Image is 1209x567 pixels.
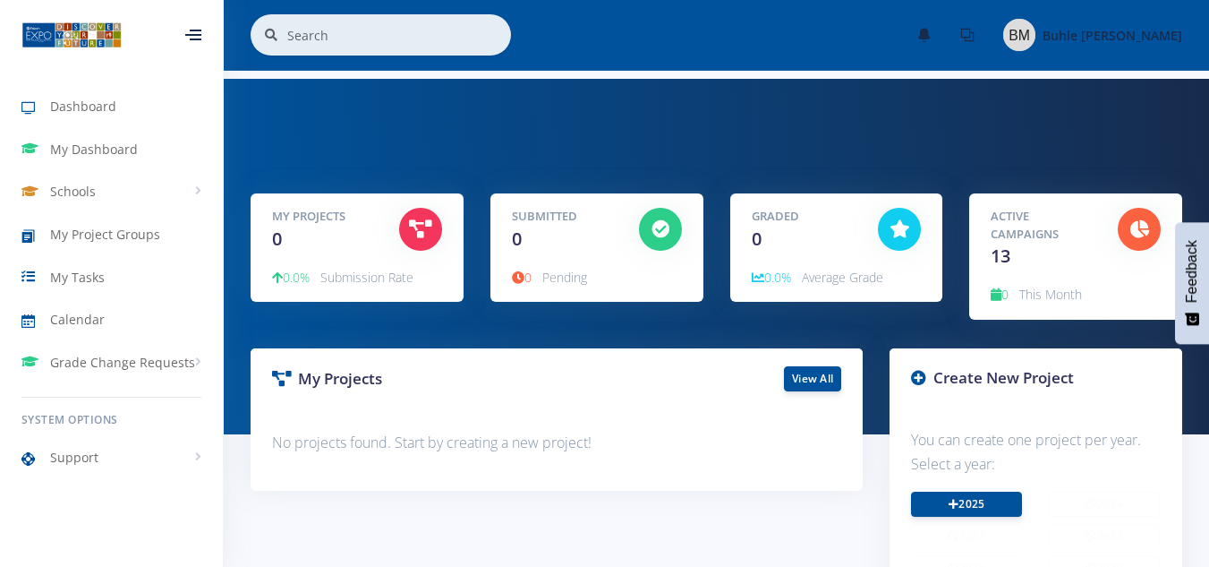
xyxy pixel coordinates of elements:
[991,244,1010,268] span: 13
[50,268,105,287] span: My Tasks
[1049,492,1160,517] button: 2024
[1003,19,1035,51] img: Image placeholder
[1184,240,1200,303] span: Feedback
[542,269,587,286] span: Pending
[512,208,612,226] h5: Submitted
[784,366,841,391] a: View All
[50,182,96,201] span: Schools
[991,286,1009,303] span: 0
[752,269,791,286] span: 0.0%
[1019,286,1082,303] span: This Month
[50,225,160,244] span: My Project Groups
[991,208,1091,243] h5: Active Campaigns
[272,269,310,286] span: 0.0%
[802,269,883,286] span: Average Grade
[50,353,195,372] span: Grade Change Requests
[21,412,201,428] h6: System Options
[1043,27,1182,44] span: Buhle [PERSON_NAME]
[50,97,116,116] span: Dashboard
[752,227,762,251] span: 0
[50,140,138,159] span: My Dashboard
[911,492,1022,517] a: 2025
[1175,222,1209,344] button: Feedback - Show survey
[21,21,122,49] img: ...
[752,208,852,226] h5: Graded
[272,431,841,455] p: No projects found. Start by creating a new project!
[911,366,1161,390] h3: Create New Project
[50,448,98,467] span: Support
[911,524,1022,549] button: 2023
[989,15,1182,55] a: Image placeholder Buhle [PERSON_NAME]
[512,227,522,251] span: 0
[911,428,1161,477] p: You can create one project per year. Select a year:
[512,269,532,286] span: 0
[272,208,372,226] h5: My Projects
[1049,524,1160,549] button: 2022
[50,310,105,329] span: Calendar
[272,367,543,391] h3: My Projects
[272,227,282,251] span: 0
[287,14,511,56] input: Search
[320,269,413,286] span: Submission Rate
